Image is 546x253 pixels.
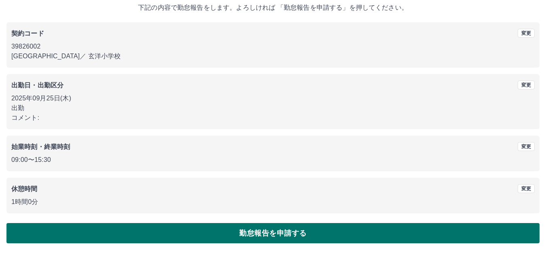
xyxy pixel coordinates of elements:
p: 1時間0分 [11,197,535,207]
p: [GEOGRAPHIC_DATA] ／ 玄洋小学校 [11,51,535,61]
button: 変更 [518,184,535,193]
b: 休憩時間 [11,185,38,192]
button: 変更 [518,29,535,38]
b: 始業時刻・終業時刻 [11,143,70,150]
p: 09:00 〜 15:30 [11,155,535,165]
b: 出勤日・出勤区分 [11,82,64,89]
p: 39826002 [11,42,535,51]
p: 2025年09月25日(木) [11,94,535,103]
p: 出勤 [11,103,535,113]
button: 勤怠報告を申請する [6,223,540,243]
b: 契約コード [11,30,44,37]
p: 下記の内容で勤怠報告をします。よろしければ 「勤怠報告を申請する」を押してください。 [6,3,540,13]
p: コメント: [11,113,535,123]
button: 変更 [518,81,535,89]
button: 変更 [518,142,535,151]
